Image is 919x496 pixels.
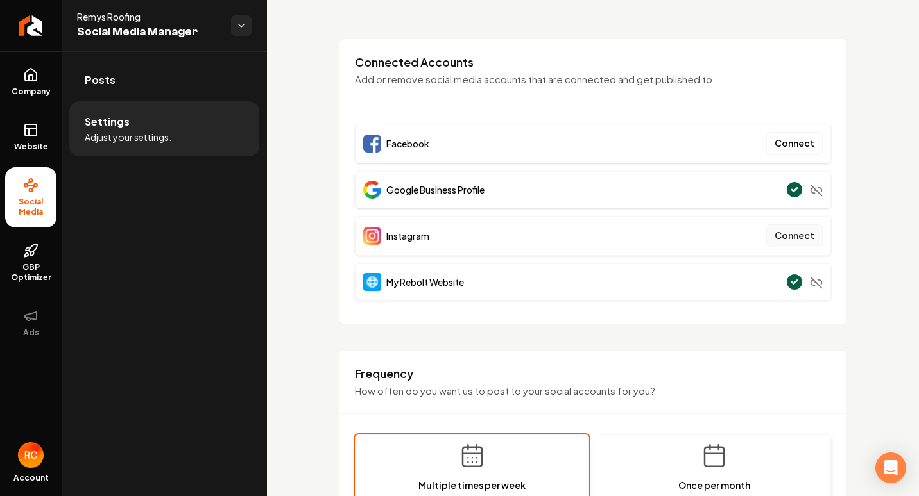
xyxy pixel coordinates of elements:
[355,54,831,70] h3: Connected Accounts
[766,224,823,247] button: Connect
[85,131,171,144] span: Adjust your settings.
[5,57,56,107] a: Company
[386,137,429,150] span: Facebook
[5,233,56,293] a: GBP Optimizer
[6,87,56,97] span: Company
[77,10,221,23] span: Remys Roofing
[355,72,831,87] p: Add or remove social media accounts that are connected and get published to.
[355,366,831,381] h3: Frequency
[5,298,56,348] button: Ads
[69,60,259,101] a: Posts
[13,473,49,483] span: Account
[18,327,44,338] span: Ads
[386,276,464,288] span: My Rebolt Website
[9,142,53,152] span: Website
[875,452,906,483] div: Open Intercom Messenger
[85,72,116,88] span: Posts
[363,181,381,199] img: Google
[363,273,381,291] img: Website
[766,132,823,155] button: Connect
[85,114,130,129] span: Settings
[355,384,831,399] p: How often do you want us to post to your social accounts for you?
[18,442,44,468] img: Remy Caruso
[5,197,56,217] span: Social Media
[77,23,221,41] span: Social Media Manager
[363,227,381,245] img: Instagram
[386,183,485,196] span: Google Business Profile
[18,442,44,468] button: Open user button
[5,262,56,283] span: GBP Optimizer
[386,229,429,242] span: Instagram
[363,135,381,153] img: Facebook
[19,15,43,36] img: Rebolt Logo
[5,112,56,162] a: Website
